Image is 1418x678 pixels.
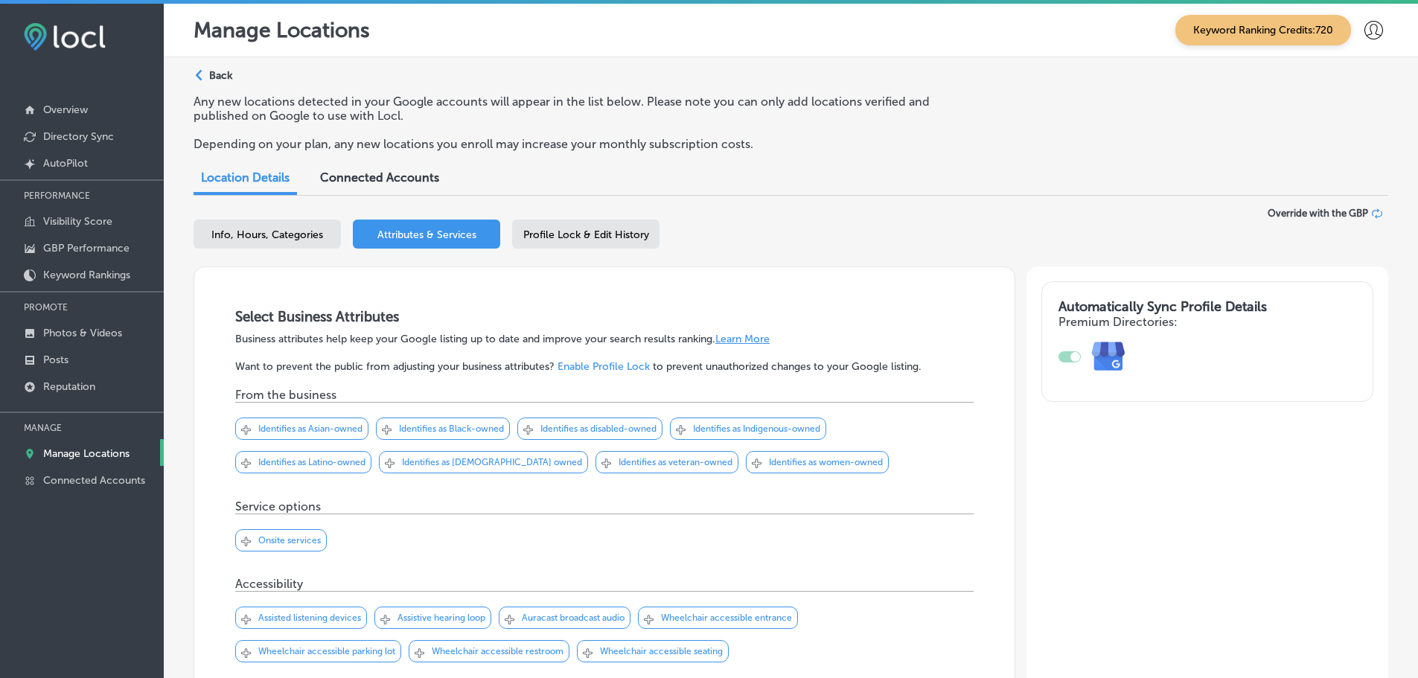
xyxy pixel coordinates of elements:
span: Keyword Ranking Credits: 720 [1175,15,1351,45]
img: fda3e92497d09a02dc62c9cd864e3231.png [24,23,106,51]
p: From the business [235,388,336,402]
p: Identifies as Latino-owned [258,457,365,467]
p: AutoPilot [43,157,88,170]
p: Wheelchair accessible entrance [661,613,792,623]
p: GBP Performance [43,242,130,255]
a: Learn More [715,333,770,345]
p: Depending on your plan, any new locations you enroll may increase your monthly subscription costs. [194,137,970,151]
p: Reputation [43,380,95,393]
p: Business attributes help keep your Google listing up to date and improve your search results rank... [235,333,974,345]
p: Keyword Rankings [43,269,130,281]
p: Visibility Score [43,215,112,228]
p: Directory Sync [43,130,114,143]
span: Info, Hours, Categories [211,228,323,241]
p: Want to prevent the public from adjusting your business attributes? to prevent unauthorized chang... [235,360,974,373]
p: Identifies as Black-owned [399,423,504,434]
p: Overview [43,103,88,116]
p: Manage Locations [43,447,130,460]
img: e7ababfa220611ac49bdb491a11684a6.png [1081,329,1137,385]
span: Attributes & Services [377,228,476,241]
span: Override with the GBP [1268,208,1368,219]
p: Assistive hearing loop [397,613,485,623]
p: Auracast broadcast audio [522,613,625,623]
p: Identifies as disabled-owned [540,423,657,434]
p: Identifies as Indigenous-owned [693,423,820,434]
p: Back [209,69,232,82]
p: Wheelchair accessible seating [600,646,723,656]
p: Identifies as women-owned [769,457,883,467]
a: Enable Profile Lock [558,360,650,373]
p: Manage Locations [194,18,370,42]
p: Onsite services [258,535,321,546]
span: Profile Lock & Edit History [523,228,649,241]
h4: Premium Directories: [1058,315,1356,329]
p: Service options [235,499,321,514]
h3: Select Business Attributes [235,308,974,325]
p: Wheelchair accessible parking lot [258,646,395,656]
p: Connected Accounts [43,474,145,487]
p: Any new locations detected in your Google accounts will appear in the list below. Please note you... [194,95,970,123]
span: Location Details [201,170,290,185]
h3: Automatically Sync Profile Details [1058,298,1356,315]
p: Photos & Videos [43,327,122,339]
span: Connected Accounts [320,170,439,185]
p: Wheelchair accessible restroom [432,646,563,656]
p: Assisted listening devices [258,613,361,623]
p: Identifies as [DEMOGRAPHIC_DATA] owned [402,457,582,467]
p: Identifies as Asian-owned [258,423,363,434]
p: Accessibility [235,577,303,591]
p: Posts [43,354,68,366]
p: Identifies as veteran-owned [619,457,732,467]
